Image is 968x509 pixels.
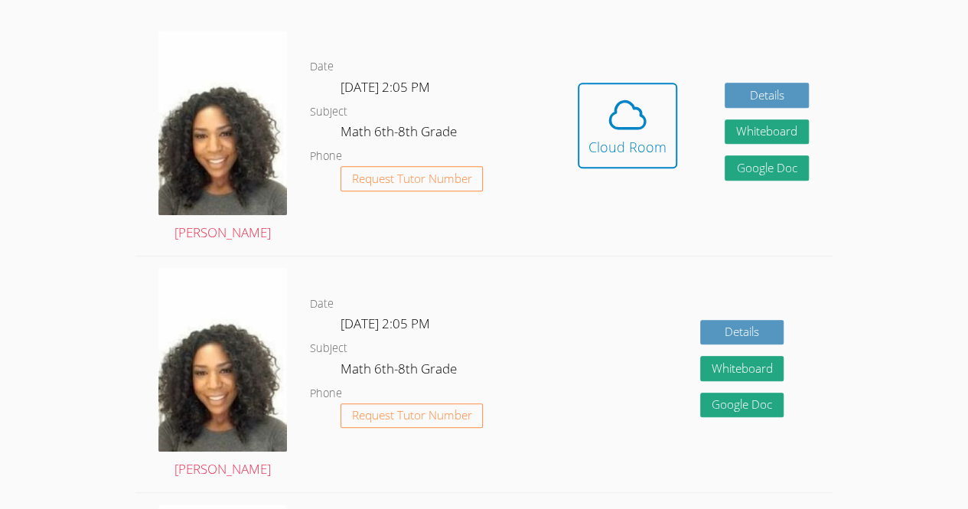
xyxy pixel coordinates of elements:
[725,155,809,181] a: Google Doc
[341,315,430,332] span: [DATE] 2:05 PM
[578,83,677,168] button: Cloud Room
[588,136,667,158] div: Cloud Room
[310,295,334,314] dt: Date
[158,31,287,244] a: [PERSON_NAME]
[341,166,484,191] button: Request Tutor Number
[341,403,484,429] button: Request Tutor Number
[310,339,347,358] dt: Subject
[310,147,342,166] dt: Phone
[725,119,809,145] button: Whiteboard
[310,57,334,77] dt: Date
[158,268,287,481] a: [PERSON_NAME]
[310,384,342,403] dt: Phone
[700,320,784,345] a: Details
[700,356,784,381] button: Whiteboard
[352,173,472,184] span: Request Tutor Number
[341,358,460,384] dd: Math 6th-8th Grade
[341,121,460,147] dd: Math 6th-8th Grade
[700,393,784,418] a: Google Doc
[352,409,472,421] span: Request Tutor Number
[341,78,430,96] span: [DATE] 2:05 PM
[310,103,347,122] dt: Subject
[158,268,287,452] img: avatar.png
[725,83,809,108] a: Details
[158,31,287,215] img: avatar.png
